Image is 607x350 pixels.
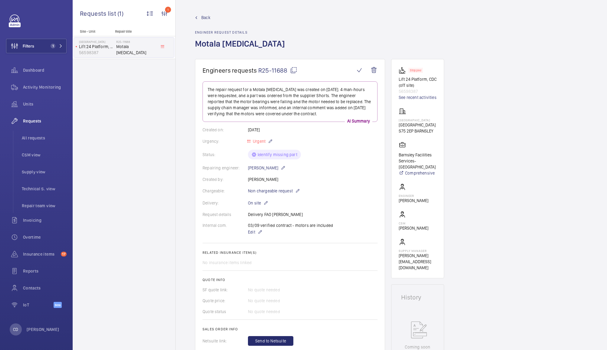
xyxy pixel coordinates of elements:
[410,69,421,71] p: Stopped
[116,44,156,56] span: Motala [MEDICAL_DATA]
[23,118,67,124] span: Requests
[116,40,156,44] h2: R25-11688
[79,44,114,50] p: Lift 24 Platform, CDC (off site)
[399,122,436,128] p: [GEOGRAPHIC_DATA]
[54,302,62,308] span: Beta
[399,88,437,94] p: 56598387
[399,76,437,88] p: Lift 24 Platform, CDC (off site)
[399,170,437,176] a: Comprehensive
[203,250,378,255] h2: Related insurance item(s)
[399,198,428,204] p: [PERSON_NAME]
[23,101,67,107] span: Units
[399,194,428,198] p: Engineer
[248,199,268,207] p: On site
[115,29,155,34] p: Repair title
[399,118,436,122] p: [GEOGRAPHIC_DATA]
[13,326,18,332] p: CD
[79,40,114,44] p: [GEOGRAPHIC_DATA]
[248,336,293,346] button: Send to Netsuite
[22,135,67,141] span: All requests
[399,152,437,170] p: Barnsley Facilities Services- [GEOGRAPHIC_DATA]
[208,87,372,117] p: The repair request for a Motala [MEDICAL_DATA] was created on [DATE]. 4 man-hours were requested,...
[80,10,117,17] span: Requests list
[23,43,34,49] span: Filters
[255,338,286,344] span: Send to Netsuite
[258,67,297,74] span: R25-11688
[23,67,67,73] span: Dashboard
[201,15,210,21] span: Back
[23,268,67,274] span: Reports
[399,94,437,100] a: See recent activities
[23,84,67,90] span: Activity Monitoring
[248,188,293,194] span: Non chargeable request
[399,249,437,253] p: Supply manager
[195,30,289,34] h2: Engineer request details
[23,285,67,291] span: Contacts
[345,118,372,124] p: AI Summary
[61,252,67,257] span: 17
[73,29,113,34] p: Site - Unit
[195,38,289,59] h1: Motala [MEDICAL_DATA]
[27,326,59,332] p: [PERSON_NAME]
[399,67,408,74] img: platform_lift.svg
[79,50,114,56] p: 56598387
[405,344,430,350] p: Coming soon
[22,186,67,192] span: Technical S. view
[252,139,266,144] span: Urgent
[399,128,436,134] p: S75 2EP BARNSLEY
[6,39,67,53] button: Filters1
[23,234,67,240] span: Overtime
[203,67,257,74] span: Engineers requests
[203,327,378,331] h2: Sales order info
[22,169,67,175] span: Supply view
[399,253,437,271] p: [PERSON_NAME][EMAIL_ADDRESS][DOMAIN_NAME]
[399,225,428,231] p: [PERSON_NAME]
[401,294,434,300] h1: History
[23,251,58,257] span: Insurance items
[22,203,67,209] span: Repair team view
[22,152,67,158] span: CSM view
[23,302,54,308] span: IoT
[248,229,255,235] span: Edit
[399,221,428,225] p: CSM
[203,278,378,282] h2: Quote info
[51,44,55,48] span: 1
[248,164,285,172] p: [PERSON_NAME]
[23,217,67,223] span: Invoicing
